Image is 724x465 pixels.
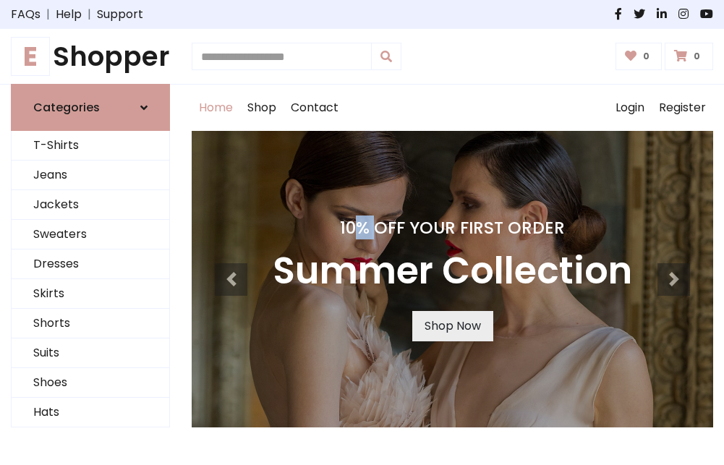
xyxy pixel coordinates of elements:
a: Shoes [12,368,169,398]
span: 0 [690,50,704,63]
a: Shop [240,85,284,131]
h6: Categories [33,101,100,114]
a: Register [652,85,713,131]
span: 0 [639,50,653,63]
h4: 10% Off Your First Order [273,218,632,238]
a: Support [97,6,143,23]
a: Categories [11,84,170,131]
a: Home [192,85,240,131]
a: Skirts [12,279,169,309]
a: FAQs [11,6,41,23]
a: Hats [12,398,169,427]
a: Suits [12,338,169,368]
a: T-Shirts [12,131,169,161]
span: | [41,6,56,23]
a: Shorts [12,309,169,338]
a: Sweaters [12,220,169,249]
a: Dresses [12,249,169,279]
h1: Shopper [11,40,170,72]
a: Jackets [12,190,169,220]
a: Shop Now [412,311,493,341]
a: EShopper [11,40,170,72]
a: Login [608,85,652,131]
a: Jeans [12,161,169,190]
a: Help [56,6,82,23]
h3: Summer Collection [273,249,632,294]
span: | [82,6,97,23]
a: 0 [616,43,663,70]
a: 0 [665,43,713,70]
span: E [11,37,50,76]
a: Contact [284,85,346,131]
